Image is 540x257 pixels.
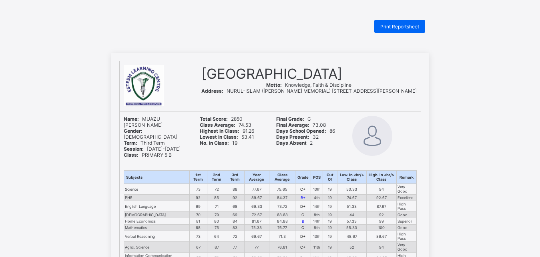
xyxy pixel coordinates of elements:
td: 100 [366,225,396,231]
b: Motto: [266,82,282,88]
td: 8th [311,225,323,231]
td: C+ [295,242,311,253]
span: Print Reportsheet [380,24,419,30]
td: 77 [244,242,269,253]
td: B+ [295,195,311,201]
td: Science [124,184,189,195]
td: 84.88 [269,218,295,225]
td: 8th [311,212,323,218]
td: 88 [226,184,244,195]
th: Remark [396,171,416,184]
td: Very Good [396,184,416,195]
td: Excellent [396,195,416,201]
td: 87.67 [366,201,396,212]
td: High Pass [396,231,416,242]
td: 75.33 [244,225,269,231]
span: 53.41 [200,134,254,140]
td: 83 [226,225,244,231]
td: 99 [366,218,396,225]
th: High. In <br/> Class [366,171,396,184]
td: Very Good [396,242,416,253]
td: B [295,218,311,225]
td: 71 [207,201,226,212]
td: Verbal Reasoning [124,231,189,242]
td: 11th [311,242,323,253]
td: 14th [311,218,323,225]
td: C [295,212,311,218]
th: Class Average [269,171,295,184]
td: C+ [295,184,311,195]
th: 1st Term [189,171,207,184]
td: Agric. Science [124,242,189,253]
td: 69 [189,201,207,212]
td: 72.67 [244,212,269,218]
span: [GEOGRAPHIC_DATA] [201,65,343,82]
th: Subjects [124,171,189,184]
td: PHE [124,195,189,201]
span: MUAZU [PERSON_NAME] [124,116,163,128]
b: Address: [201,88,223,94]
td: 19 [323,184,337,195]
td: 84 [226,218,244,225]
th: 2nd Term [207,171,226,184]
td: 19 [323,231,337,242]
span: 2850 [200,116,243,122]
td: 80 [207,218,226,225]
td: 73 [189,231,207,242]
td: Superior [396,218,416,225]
th: Grade [295,171,311,184]
span: 32 [276,134,319,140]
td: 69 [226,212,244,218]
td: 87 [207,242,226,253]
b: Days Absent [276,140,307,146]
b: Lowest In Class: [200,134,238,140]
b: Class: [124,152,139,158]
td: 75 [207,225,226,231]
td: 68.68 [269,212,295,218]
td: 71.3 [269,231,295,242]
td: 19 [323,225,337,231]
td: 14th [311,201,323,212]
td: 77.67 [244,184,269,195]
span: PRIMARY 5 B [124,152,172,158]
td: D+ [295,231,311,242]
td: 69.33 [244,201,269,212]
th: Year Average [244,171,269,184]
td: 94 [366,184,396,195]
td: 94 [366,242,396,253]
td: 77 [226,242,244,253]
th: 3rd Term [226,171,244,184]
td: Mathematics [124,225,189,231]
span: [DATE]-[DATE] [124,146,181,152]
td: 51.33 [337,201,366,212]
td: 89.67 [244,195,269,201]
td: 72 [207,184,226,195]
td: 19 [323,195,337,201]
span: 73.08 [276,122,326,128]
td: 81.67 [244,218,269,225]
td: 92 [189,195,207,201]
td: 55.33 [337,225,366,231]
td: 92 [366,212,396,218]
td: 76.77 [269,225,295,231]
td: 4th [311,195,323,201]
b: Gender: [124,128,143,134]
td: 76.81 [269,242,295,253]
td: [DEMOGRAPHIC_DATA] [124,212,189,218]
td: 19 [323,242,337,253]
span: Third Term [124,140,165,146]
th: POS [311,171,323,184]
span: 19 [200,140,237,146]
b: Final Grade: [276,116,304,122]
td: Good [396,225,416,231]
span: 74.53 [200,122,251,128]
td: 52 [337,242,366,253]
b: Name: [124,116,139,122]
td: English Language [124,201,189,212]
td: High Pass [396,201,416,212]
b: Days Present: [276,134,309,140]
td: 68 [226,201,244,212]
td: 64 [207,231,226,242]
span: 2 [276,140,313,146]
td: 84.37 [269,195,295,201]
